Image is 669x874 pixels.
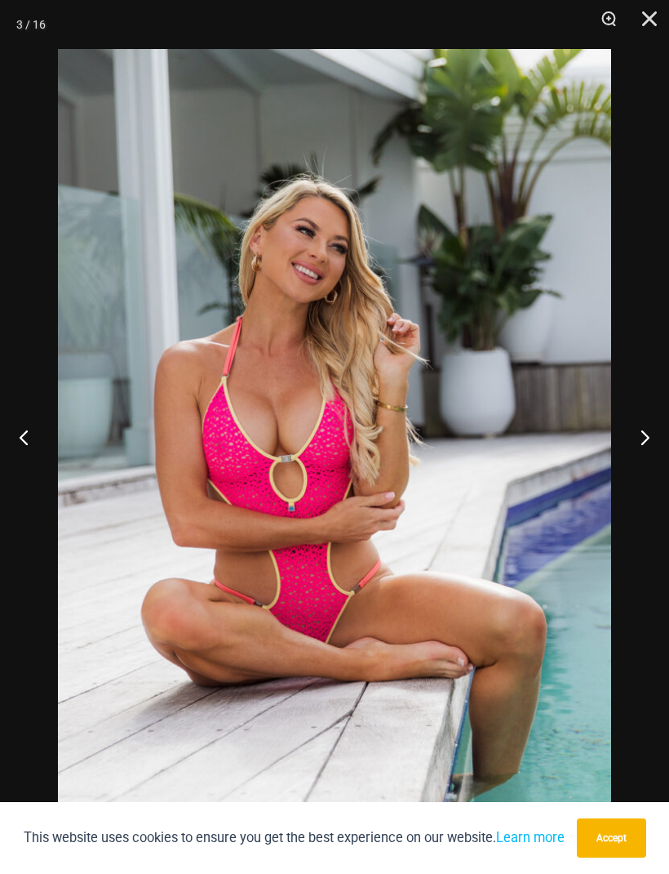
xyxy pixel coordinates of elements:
[24,827,565,849] p: This website uses cookies to ensure you get the best experience on our website.
[16,12,46,37] div: 3 / 16
[496,830,565,845] a: Learn more
[577,818,646,858] button: Accept
[608,396,669,478] button: Next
